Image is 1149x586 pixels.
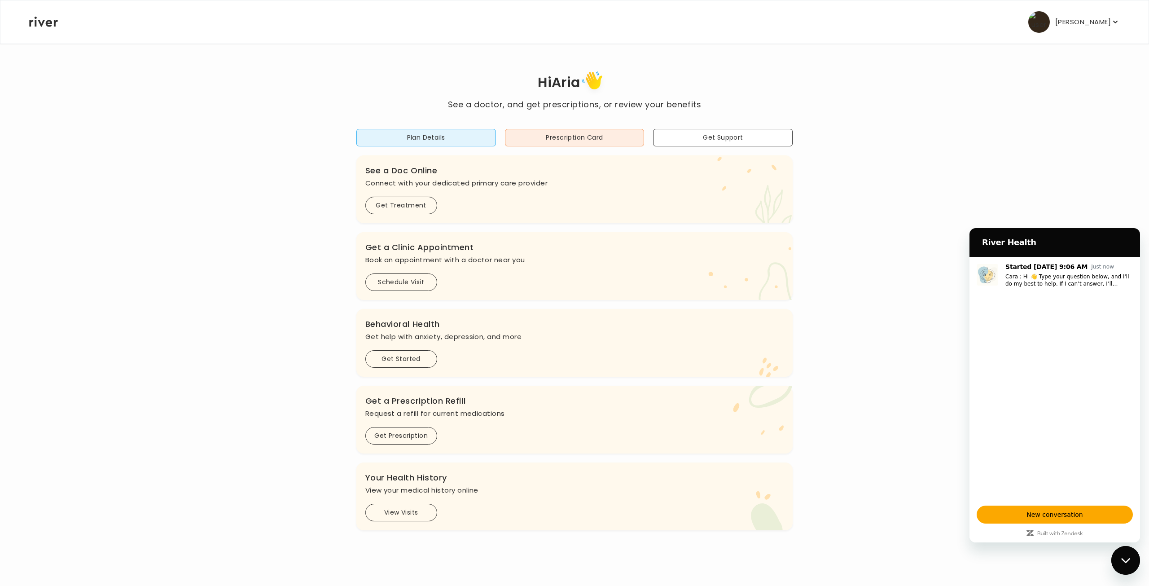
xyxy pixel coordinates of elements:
button: Plan Details [356,129,496,146]
iframe: Messaging window [969,228,1140,542]
button: Get Treatment [365,197,437,214]
p: View your medical history online [365,484,784,497]
h3: Behavioral Health [365,318,784,330]
button: Get Support [653,129,793,146]
h1: Hi Aria [448,68,701,98]
p: Get help with anxiety, depression, and more [365,330,784,343]
p: [PERSON_NAME] [1055,16,1111,28]
p: Request a refill for current medications [365,407,784,420]
p: See a doctor, and get prescriptions, or review your benefits [448,98,701,111]
button: Get Started [365,350,437,368]
h3: Your Health History [365,471,784,484]
button: Schedule Visit [365,273,437,291]
h3: Get a Prescription Refill [365,395,784,407]
img: user avatar [1028,11,1050,33]
p: Book an appointment with a doctor near you [365,254,784,266]
button: Prescription Card [505,129,645,146]
button: user avatar[PERSON_NAME] [1028,11,1120,33]
button: Get Prescription [365,427,437,445]
p: Connect with your dedicated primary care provider [365,177,784,189]
h3: See a Doc Online [365,164,784,177]
h3: Get a Clinic Appointment [365,241,784,254]
iframe: Button to launch messaging window, conversation in progress [1111,546,1140,575]
button: View Visits [365,504,437,521]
